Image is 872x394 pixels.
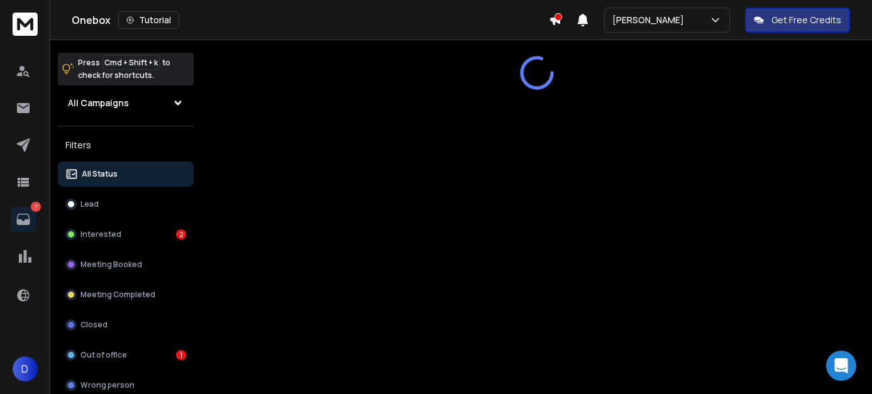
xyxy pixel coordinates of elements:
[80,350,127,360] p: Out of office
[13,356,38,381] button: D
[80,320,108,330] p: Closed
[771,14,841,26] p: Get Free Credits
[80,199,99,209] p: Lead
[58,312,194,337] button: Closed
[80,380,135,390] p: Wrong person
[176,229,186,239] div: 2
[80,229,121,239] p: Interested
[58,252,194,277] button: Meeting Booked
[80,260,142,270] p: Meeting Booked
[72,11,549,29] div: Onebox
[58,342,194,368] button: Out of office1
[58,136,194,154] h3: Filters
[58,90,194,116] button: All Campaigns
[612,14,689,26] p: [PERSON_NAME]
[102,55,160,70] span: Cmd + Shift + k
[58,222,194,247] button: Interested2
[826,351,856,381] div: Open Intercom Messenger
[82,169,118,179] p: All Status
[80,290,155,300] p: Meeting Completed
[58,282,194,307] button: Meeting Completed
[11,207,36,232] a: 7
[118,11,179,29] button: Tutorial
[58,192,194,217] button: Lead
[745,8,850,33] button: Get Free Credits
[31,202,41,212] p: 7
[78,57,170,82] p: Press to check for shortcuts.
[58,161,194,187] button: All Status
[176,350,186,360] div: 1
[68,97,129,109] h1: All Campaigns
